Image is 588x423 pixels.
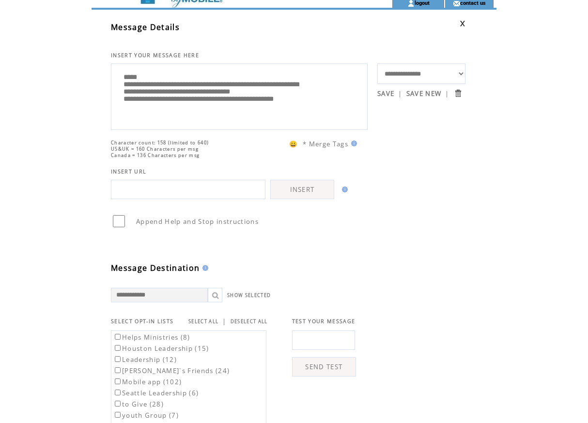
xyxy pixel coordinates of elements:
span: TEST YOUR MESSAGE [292,318,356,325]
span: | [445,89,449,98]
span: INSERT YOUR MESSAGE HERE [111,52,199,59]
a: SAVE NEW [406,89,442,98]
a: SEND TEST [292,357,356,376]
img: help.gif [339,187,348,192]
label: Helps Ministries (8) [113,333,190,342]
input: youth Group (7) [115,412,121,418]
img: help.gif [348,141,357,146]
span: INSERT URL [111,168,146,175]
label: to Give (28) [113,400,164,408]
input: Submit [453,89,463,98]
label: [PERSON_NAME]`s Friends (24) [113,366,230,375]
input: Helps Ministries (8) [115,334,121,340]
span: SELECT OPT-IN LISTS [111,318,173,325]
span: Message Details [111,22,180,32]
span: | [398,89,402,98]
a: INSERT [270,180,334,199]
span: Message Destination [111,263,200,273]
img: help.gif [200,265,208,271]
a: SELECT ALL [188,318,218,325]
input: Mobile app (102) [115,378,121,384]
span: US&UK = 160 Characters per msg [111,146,199,152]
label: Houston Leadership (15) [113,344,209,353]
a: SAVE [377,89,394,98]
label: Leadership (12) [113,355,177,364]
input: Leadership (12) [115,356,121,362]
label: Seattle Leadership (6) [113,389,199,397]
span: | [222,317,226,326]
input: Seattle Leadership (6) [115,390,121,395]
span: * Merge Tags [303,140,348,148]
input: to Give (28) [115,401,121,407]
input: [PERSON_NAME]`s Friends (24) [115,367,121,373]
span: 😀 [289,140,298,148]
span: Append Help and Stop instructions [136,217,259,226]
label: Mobile app (102) [113,377,182,386]
label: youth Group (7) [113,411,179,420]
a: SHOW SELECTED [227,292,271,298]
input: Houston Leadership (15) [115,345,121,351]
span: Canada = 136 Characters per msg [111,152,200,158]
span: Character count: 158 (limited to 640) [111,140,209,146]
a: DESELECT ALL [231,318,268,325]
